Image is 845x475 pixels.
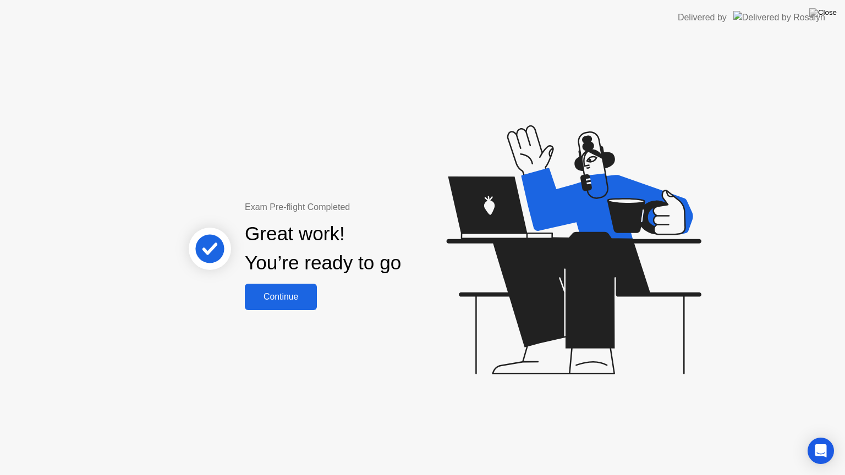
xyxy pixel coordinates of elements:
[678,11,727,24] div: Delivered by
[733,11,825,24] img: Delivered by Rosalyn
[245,219,401,278] div: Great work! You’re ready to go
[248,292,314,302] div: Continue
[809,8,837,17] img: Close
[245,201,472,214] div: Exam Pre-flight Completed
[245,284,317,310] button: Continue
[808,438,834,464] div: Open Intercom Messenger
